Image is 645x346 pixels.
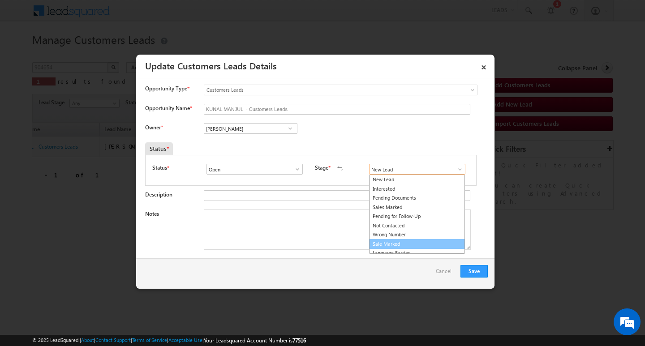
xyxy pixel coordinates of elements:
[47,47,150,59] div: Chat with us now
[370,184,464,194] a: Interested
[81,337,94,343] a: About
[369,239,465,249] a: Sale Marked
[145,59,277,72] a: Update Customers Leads Details
[145,85,187,93] span: Opportunity Type
[204,85,477,95] a: Customers Leads
[476,58,491,73] a: ×
[206,164,303,175] input: Type to Search
[370,248,464,258] a: Language Barrier
[145,124,163,131] label: Owner
[168,337,202,343] a: Acceptable Use
[32,336,306,345] span: © 2025 LeadSquared | | | | |
[315,164,328,172] label: Stage
[370,203,464,212] a: Sales Marked
[460,265,488,278] button: Save
[292,337,306,344] span: 77516
[145,105,192,111] label: Opportunity Name
[436,265,456,282] a: Cancel
[204,337,306,344] span: Your Leadsquared Account Number is
[370,221,464,231] a: Not Contacted
[452,165,463,174] a: Show All Items
[284,124,296,133] a: Show All Items
[12,83,163,268] textarea: Type your message and hit 'Enter'
[147,4,168,26] div: Minimize live chat window
[145,210,159,217] label: Notes
[370,175,464,184] a: New Lead
[122,276,163,288] em: Start Chat
[145,191,172,198] label: Description
[145,142,173,155] div: Status
[370,212,464,221] a: Pending for Follow-Up
[370,193,464,203] a: Pending Documents
[204,123,297,134] input: Type to Search
[370,230,464,239] a: Wrong Number
[15,47,38,59] img: d_60004797649_company_0_60004797649
[204,86,441,94] span: Customers Leads
[95,337,131,343] a: Contact Support
[132,337,167,343] a: Terms of Service
[152,164,167,172] label: Status
[369,164,465,175] input: Type to Search
[289,165,301,174] a: Show All Items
